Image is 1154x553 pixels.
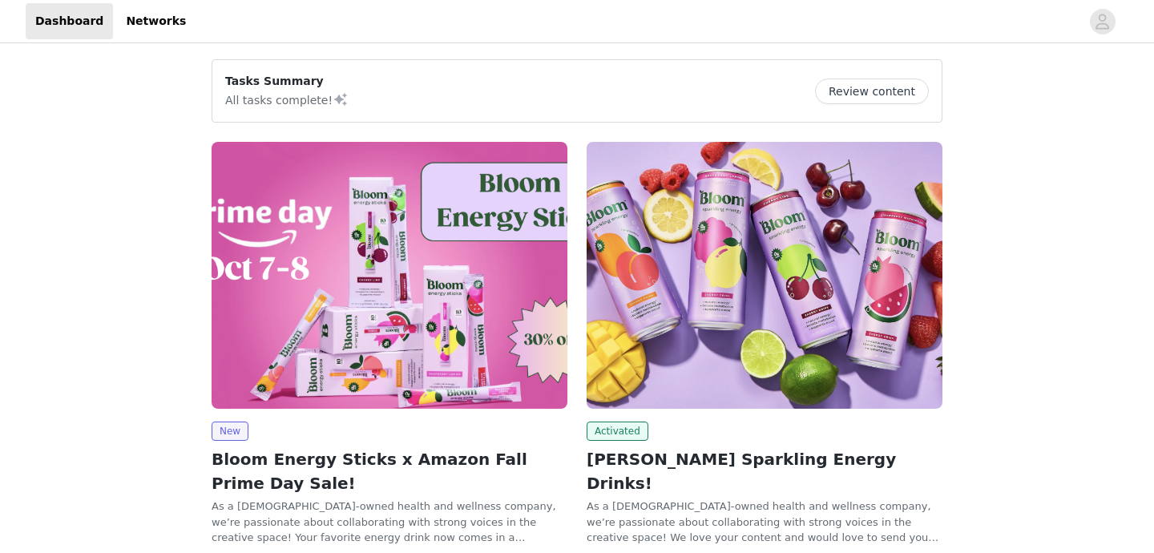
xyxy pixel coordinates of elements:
p: All tasks complete! [225,90,349,109]
button: Review content [815,79,929,104]
h2: Bloom Energy Sticks x Amazon Fall Prime Day Sale! [212,447,567,495]
a: Dashboard [26,3,113,39]
span: New [212,422,248,441]
img: Bloom Nutrition [212,142,567,409]
a: Networks [116,3,196,39]
h2: [PERSON_NAME] Sparkling Energy Drinks! [587,447,942,495]
span: Activated [587,422,648,441]
p: Tasks Summary [225,73,349,90]
p: As a [DEMOGRAPHIC_DATA]-owned health and wellness company, we’re passionate about collaborating w... [212,499,567,546]
img: Bloom Nutrition [587,142,942,409]
div: avatar [1095,9,1110,34]
p: As a [DEMOGRAPHIC_DATA]-owned health and wellness company, we’re passionate about collaborating w... [587,499,942,546]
